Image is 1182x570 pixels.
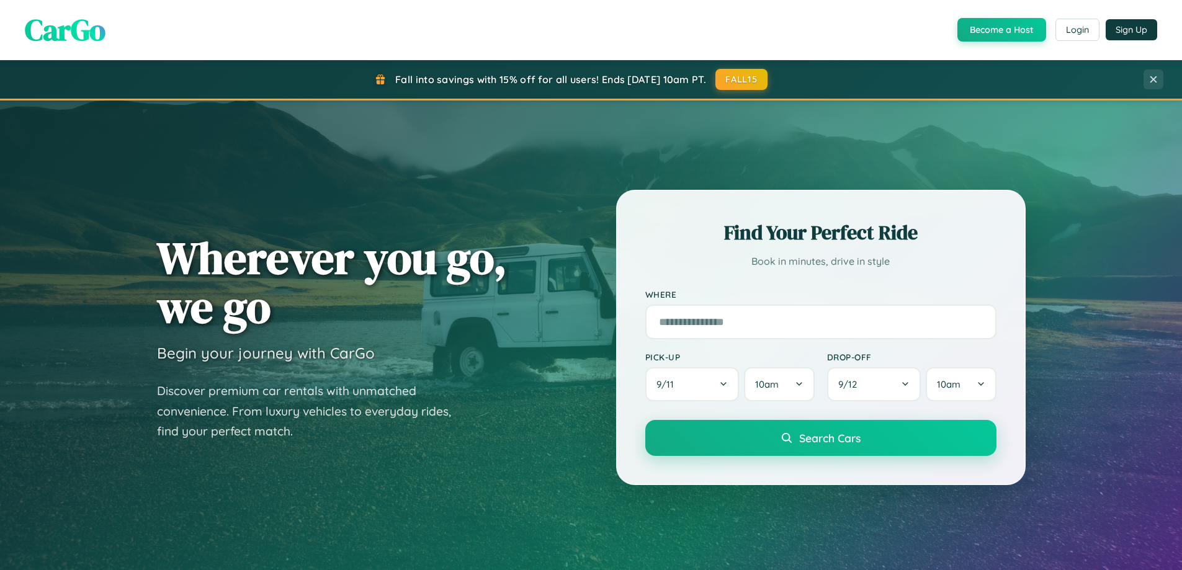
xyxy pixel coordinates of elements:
[656,378,680,390] span: 9 / 11
[645,420,996,456] button: Search Cars
[395,73,706,86] span: Fall into savings with 15% off for all users! Ends [DATE] 10am PT.
[25,9,105,50] span: CarGo
[645,252,996,270] p: Book in minutes, drive in style
[755,378,779,390] span: 10am
[645,219,996,246] h2: Find Your Perfect Ride
[957,18,1046,42] button: Become a Host
[645,289,996,300] label: Where
[937,378,960,390] span: 10am
[744,367,814,401] button: 10am
[827,367,921,401] button: 9/12
[799,431,861,445] span: Search Cars
[157,344,375,362] h3: Begin your journey with CarGo
[1055,19,1099,41] button: Login
[1106,19,1157,40] button: Sign Up
[645,352,815,362] label: Pick-up
[157,233,507,331] h1: Wherever you go, we go
[715,69,768,90] button: FALL15
[838,378,863,390] span: 9 / 12
[645,367,740,401] button: 9/11
[827,352,996,362] label: Drop-off
[157,381,467,442] p: Discover premium car rentals with unmatched convenience. From luxury vehicles to everyday rides, ...
[926,367,996,401] button: 10am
